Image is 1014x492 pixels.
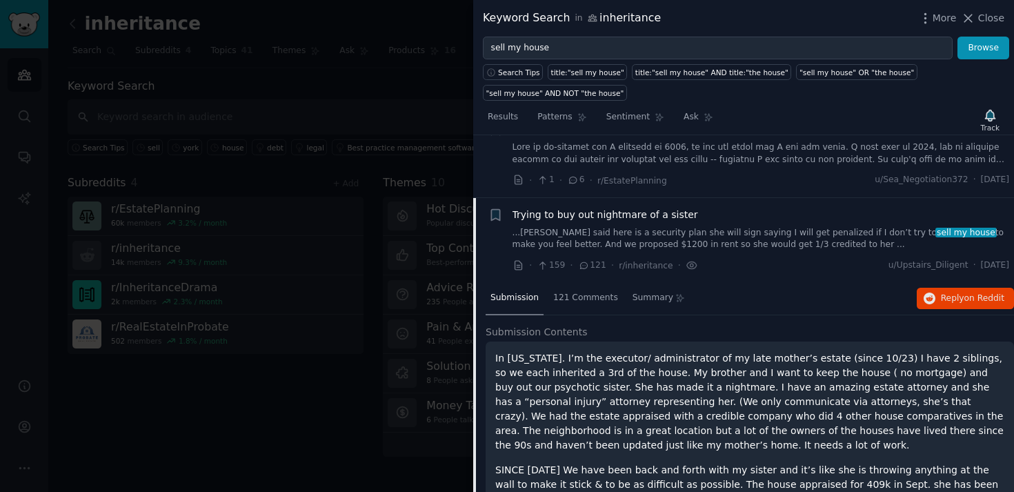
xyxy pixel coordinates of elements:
span: u/Sea_Negotiation372 [875,174,968,186]
span: · [570,258,573,273]
a: Patterns [533,106,591,135]
span: r/inheritance [619,261,673,270]
p: In [US_STATE]. I’m the executor/ administrator of my late mother’s estate (since 10/23) I have 2 ... [495,351,1004,453]
span: · [590,173,593,188]
span: Sentiment [606,111,650,124]
span: Ask [684,111,699,124]
a: Sentiment [602,106,669,135]
span: 6 [567,174,584,186]
span: · [678,258,681,273]
span: Results [488,111,518,124]
a: Trying to buy out nightmare of a sister [513,208,698,222]
span: · [611,258,614,273]
span: Search Tips [498,68,540,77]
a: ...[PERSON_NAME] said here is a security plan she will sign saying I will get penalized if I don’... [513,227,1010,251]
div: title:"sell my house" AND title:"the house" [635,68,788,77]
span: r/EstatePlanning [597,176,667,186]
a: title:"sell my house" [548,64,627,80]
a: Lore ip do-sitamet con A elitsedd ei 6006, te inc utl etdol mag A eni adm venia. Q nost exer ul 2... [513,141,1010,166]
div: title:"sell my house" [551,68,624,77]
span: · [529,173,532,188]
button: Close [961,11,1004,26]
span: 121 Comments [553,292,618,304]
button: Browse [957,37,1009,60]
input: Try a keyword related to your business [483,37,953,60]
span: Patterns [537,111,572,124]
span: Summary [633,292,673,304]
span: · [529,258,532,273]
span: · [559,173,562,188]
span: Submission Contents [486,325,588,340]
div: Track [981,123,1000,132]
span: in [575,12,582,25]
a: "sell my house" AND NOT "the house" [483,85,627,101]
button: More [918,11,957,26]
span: More [933,11,957,26]
span: [DATE] [981,174,1009,186]
span: Close [978,11,1004,26]
button: Search Tips [483,64,543,80]
span: · [973,259,976,272]
div: Keyword Search inheritance [483,10,661,27]
div: "sell my house" OR "the house" [799,68,914,77]
span: sell my house [935,228,996,237]
button: Track [976,106,1004,135]
span: on Reddit [964,293,1004,303]
span: 121 [578,259,606,272]
a: title:"sell my house" AND title:"the house" [632,64,791,80]
span: 1 [537,174,554,186]
button: Replyon Reddit [917,288,1014,310]
a: Results [483,106,523,135]
span: 159 [537,259,565,272]
div: "sell my house" AND NOT "the house" [486,88,624,98]
span: Reply [941,293,1004,305]
span: u/Upstairs_Diligent [888,259,968,272]
a: "sell my house" OR "the house" [796,64,917,80]
span: · [973,174,976,186]
span: [DATE] [981,259,1009,272]
a: Ask [679,106,718,135]
span: Submission [490,292,539,304]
